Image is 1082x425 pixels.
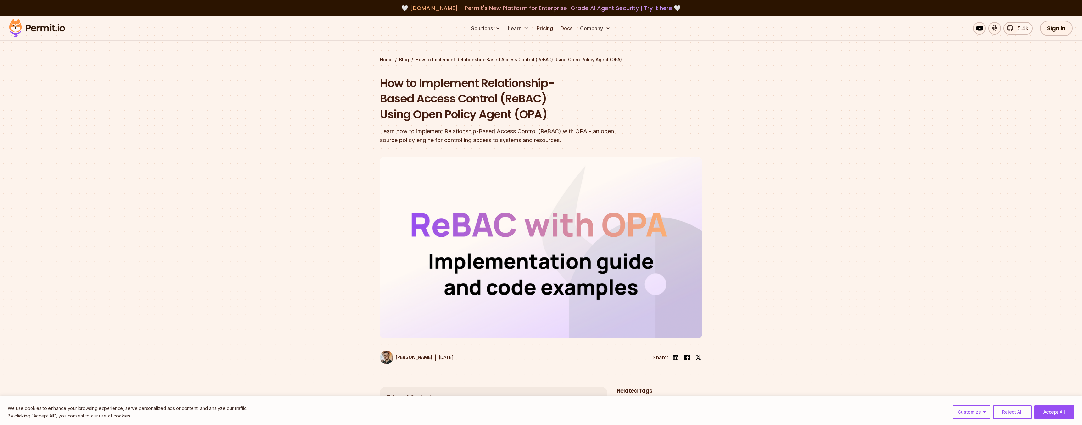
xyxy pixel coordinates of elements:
[399,57,409,63] a: Blog
[380,57,702,63] div: / /
[380,75,622,122] h1: How to Implement Relationship-Based Access Control (ReBAC) Using Open Policy Agent (OPA)
[396,354,432,361] p: [PERSON_NAME]
[386,393,435,402] span: Table of Contents
[8,405,248,412] p: We use cookies to enhance your browsing experience, serve personalized ads or content, and analyz...
[577,22,613,35] button: Company
[380,127,622,145] div: Learn how to implement Relationship-Based Access Control (ReBAC) with OPA - an open source policy...
[505,22,532,35] button: Learn
[380,57,393,63] a: Home
[617,387,702,395] h2: Related Tags
[15,4,1067,13] div: 🤍 🤍
[1003,22,1033,35] a: 5.4k
[672,354,679,361] img: linkedin
[1034,405,1074,419] button: Accept All
[993,405,1032,419] button: Reject All
[534,22,555,35] a: Pricing
[410,4,672,12] span: [DOMAIN_NAME] - Permit's New Platform for Enterprise-Grade AI Agent Security |
[652,354,668,361] li: Share:
[644,4,672,12] a: Try it here
[380,157,702,338] img: How to Implement Relationship-Based Access Control (ReBAC) Using Open Policy Agent (OPA)
[435,354,436,361] div: |
[380,351,432,364] a: [PERSON_NAME]
[558,22,575,35] a: Docs
[953,405,990,419] button: Customize
[1014,25,1028,32] span: 5.4k
[683,354,691,361] img: facebook
[6,18,68,39] img: Permit logo
[380,351,393,364] img: Daniel Bass
[439,355,454,360] time: [DATE]
[380,387,607,408] button: Table of Contents
[695,354,701,361] img: twitter
[469,22,503,35] button: Solutions
[1040,21,1073,36] a: Sign In
[8,412,248,420] p: By clicking "Accept All", you consent to our use of cookies.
